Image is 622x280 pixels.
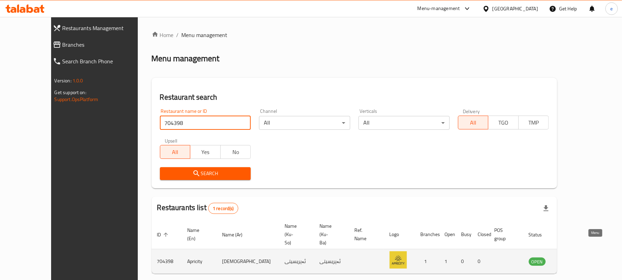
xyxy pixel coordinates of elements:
a: Search Branch Phone [47,53,155,70]
img: Apricity [390,251,407,269]
div: Total records count [208,203,238,214]
td: 0 [472,249,489,274]
h2: Menu management [152,53,220,64]
div: Menu-management [418,4,460,13]
span: Branches [63,40,150,49]
span: TMP [521,118,546,128]
span: TGO [491,118,516,128]
div: All [259,116,350,130]
th: Logo [384,220,415,249]
button: TMP [518,116,549,129]
label: Delivery [463,109,480,114]
a: Support.OpsPlatform [55,95,98,104]
span: Menu management [182,31,228,39]
span: Name (En) [188,226,209,243]
span: Ref. Name [355,226,376,243]
button: No [220,145,251,159]
th: Busy [456,220,472,249]
h2: Restaurant search [160,92,549,102]
div: All [358,116,450,130]
nav: breadcrumb [152,31,557,39]
span: POS group [495,226,515,243]
td: ئەپریسیتی [279,249,314,274]
td: 704398 [152,249,182,274]
span: ID [157,231,170,239]
span: Yes [193,147,218,157]
span: 1.0.0 [73,76,83,85]
table: enhanced table [152,220,583,274]
span: 1 record(s) [209,205,238,212]
span: Name (Ar) [222,231,252,239]
span: All [461,118,486,128]
li: / [176,31,179,39]
span: Name (Ku-So) [285,222,306,247]
span: All [163,147,188,157]
button: TGO [488,116,519,129]
input: Search for restaurant name or ID.. [160,116,251,130]
span: Search [165,169,246,178]
td: [DEMOGRAPHIC_DATA] [217,249,279,274]
div: [GEOGRAPHIC_DATA] [492,5,538,12]
span: Status [529,231,551,239]
span: Version: [55,76,71,85]
span: e [610,5,613,12]
span: OPEN [529,258,546,266]
div: Export file [538,200,554,217]
td: 1 [439,249,456,274]
td: Apricity [182,249,217,274]
h2: Restaurants list [157,202,238,214]
label: Upsell [165,138,178,143]
a: Restaurants Management [47,20,155,36]
a: Branches [47,36,155,53]
a: Home [152,31,174,39]
button: Search [160,167,251,180]
span: Restaurants Management [63,24,150,32]
button: Yes [190,145,221,159]
td: 1 [415,249,439,274]
td: 0 [456,249,472,274]
span: No [223,147,248,157]
th: Branches [415,220,439,249]
th: Closed [472,220,489,249]
th: Open [439,220,456,249]
td: ئەپریسیتی [314,249,349,274]
span: Name (Ku-Ba) [320,222,341,247]
button: All [458,116,489,129]
button: All [160,145,191,159]
span: Search Branch Phone [63,57,150,65]
span: Get support on: [55,88,86,97]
